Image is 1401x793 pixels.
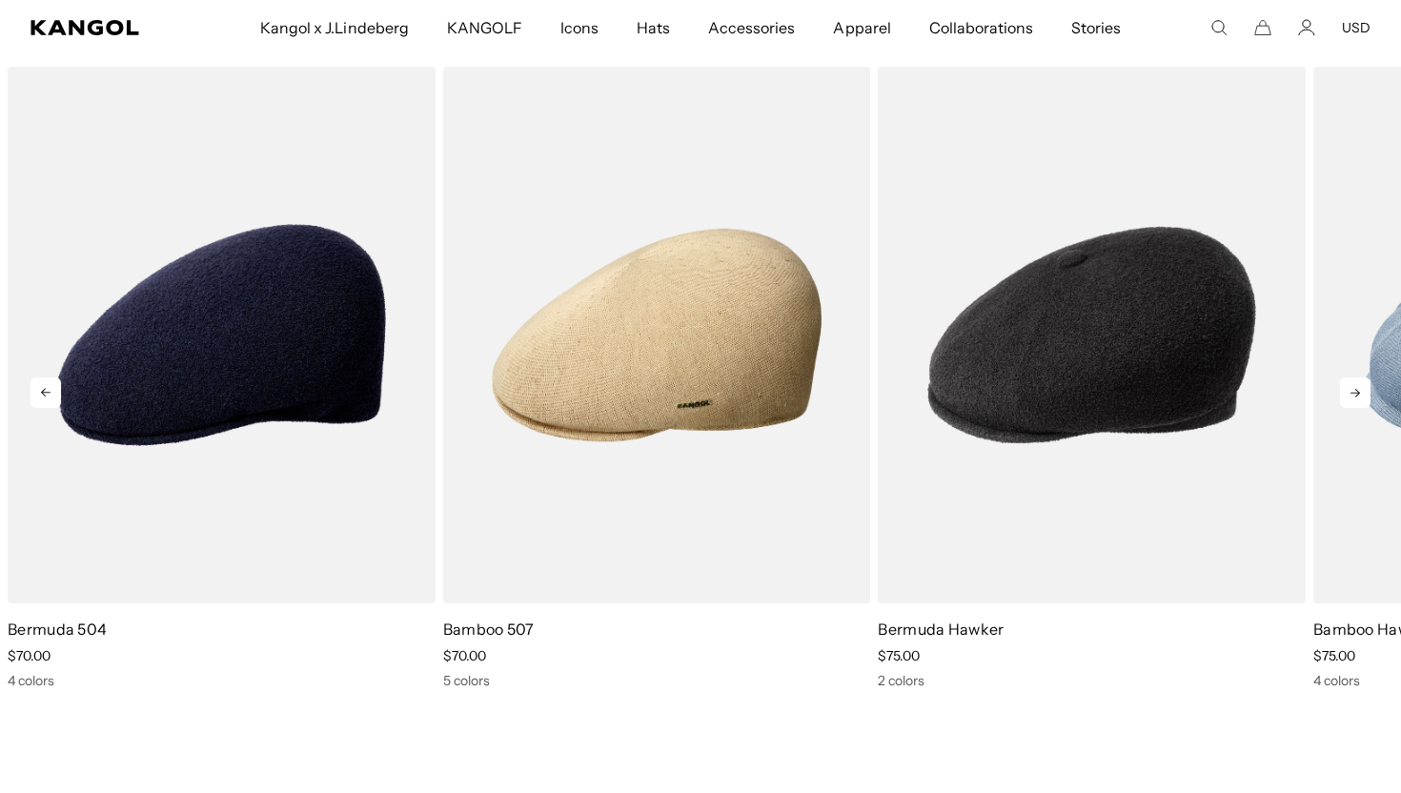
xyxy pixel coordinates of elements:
[8,67,436,603] img: Bermuda 504
[436,67,871,689] div: 5 of 5
[1298,19,1315,36] a: Account
[443,672,871,689] div: 5 colors
[30,20,171,35] a: Kangol
[8,620,108,639] a: Bermuda 504
[1210,19,1228,36] summary: Search here
[878,647,920,664] span: $75.00
[878,67,1306,603] img: Bermuda Hawker
[8,647,51,664] span: $70.00
[8,672,436,689] div: 4 colors
[443,67,871,603] img: Bamboo 507
[443,647,486,664] span: $70.00
[1342,19,1371,36] button: USD
[1254,19,1271,36] button: Cart
[443,620,535,639] a: Bamboo 507
[870,67,1306,689] div: 1 of 5
[878,620,1004,639] a: Bermuda Hawker
[1313,647,1355,664] span: $75.00
[878,672,1306,689] div: 2 colors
